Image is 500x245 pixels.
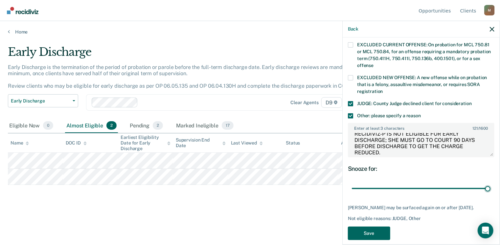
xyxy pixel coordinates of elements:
[11,140,29,146] div: Name
[348,205,494,211] div: [PERSON_NAME] may be surfaced again on or after [DATE].
[222,121,234,130] span: 17
[484,5,495,15] button: Profile dropdown button
[175,119,235,133] div: Marked Ineligible
[321,97,342,108] span: D9
[291,100,319,105] div: Clear agents
[8,64,361,89] p: Early Discharge is the termination of the period of probation or parole before the full-term disc...
[153,121,163,130] span: 2
[357,75,487,94] span: EXCLUDED NEW OFFENSE: A new offense while on probation that is a felony, assaultive misdemeanor, ...
[11,98,70,104] span: Early Discharge
[348,216,494,221] div: Not eligible reasons: JUDGE, Other
[484,5,495,15] div: M
[128,119,164,133] div: Pending
[348,165,494,172] div: Snooze for:
[349,123,494,131] label: Enter at least 3 characters
[176,137,226,148] div: Supervision End Date
[121,135,170,151] div: Earliest Eligibility Date for Early Discharge
[286,140,300,146] div: Status
[472,126,488,131] span: / 1600
[472,126,478,131] span: 121
[8,29,492,35] a: Home
[357,113,421,118] span: Other: please specify a reason
[349,132,494,157] textarea: RECIDIVIZ-P IS NOT ELIGIBLE FOR EARLY DISCHARGE; SHE MUST GO TO COURT 90 DAYS BEFORE DISCHARGE TO...
[106,121,117,130] span: 2
[478,223,493,238] div: Open Intercom Messenger
[231,140,263,146] div: Last Viewed
[65,119,118,133] div: Almost Eligible
[348,227,390,240] button: Save
[8,45,383,64] div: Early Discharge
[357,101,472,106] span: JUDGE: County Judge declined client for consideration
[341,140,372,146] div: Assigned to
[348,26,358,32] button: Back
[7,7,38,14] img: Recidiviz
[43,121,53,130] span: 0
[8,119,55,133] div: Eligible Now
[66,140,87,146] div: DOC ID
[357,42,491,68] span: EXCLUDED CURRENT OFFENSE: On probation for MCL 750.81 or MCL 750.84, for an offense requiring a m...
